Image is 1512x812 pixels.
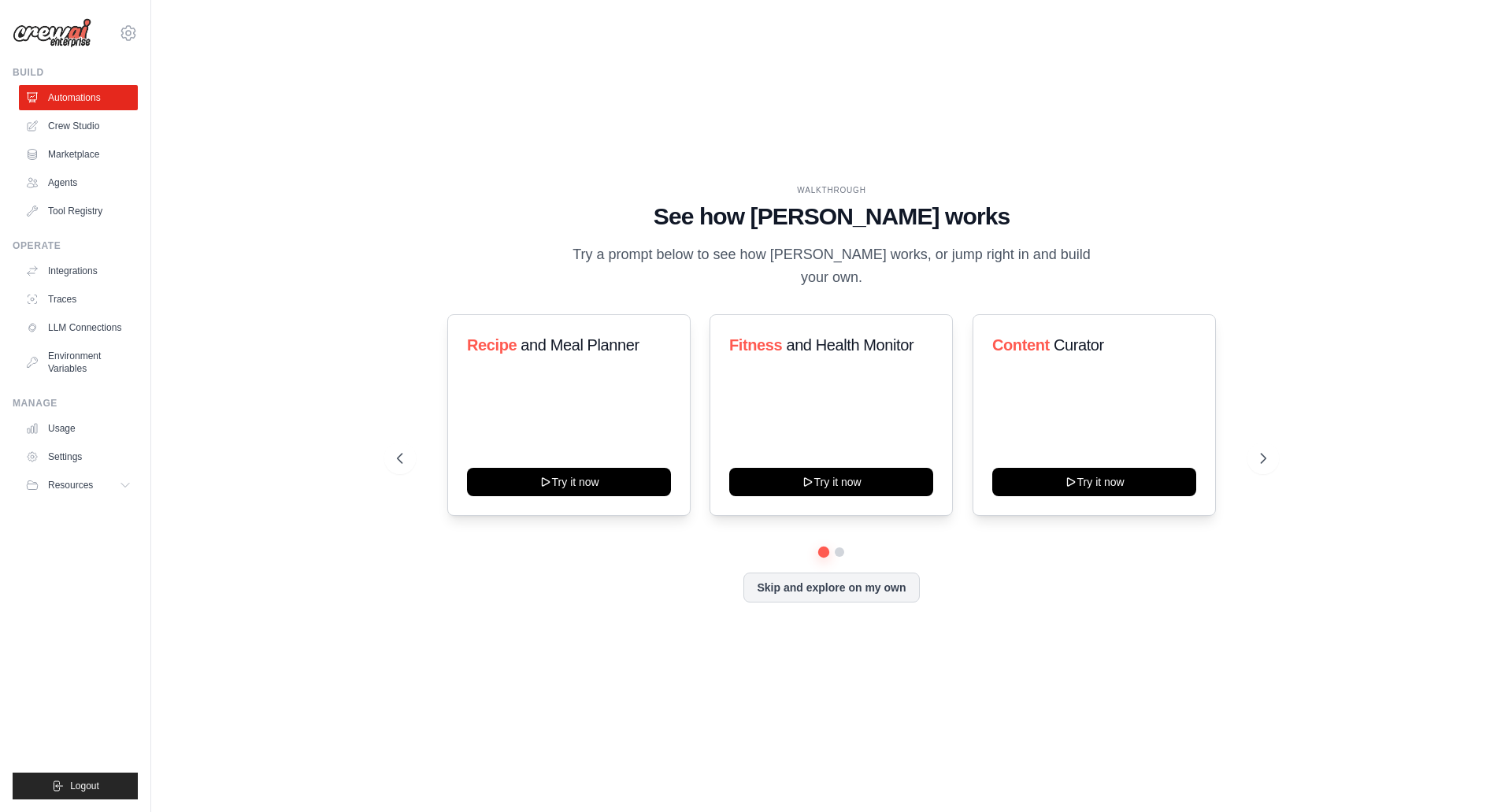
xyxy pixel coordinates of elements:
a: Crew Studio [19,113,138,139]
div: WALKTHROUGH [397,184,1266,196]
h1: See how [PERSON_NAME] works [397,202,1266,231]
button: Logout [13,773,138,799]
span: and Meal Planner [521,336,639,354]
div: Manage [13,397,138,410]
span: Logout [70,780,99,792]
span: Recipe [467,336,517,354]
a: Integrations [19,258,138,284]
span: Fitness [729,336,782,354]
button: Try it now [467,468,671,496]
span: Content [992,336,1050,354]
a: Usage [19,416,138,441]
a: Marketplace [19,142,138,167]
a: Tool Registry [19,198,138,224]
img: Logo [13,18,91,48]
p: Try a prompt below to see how [PERSON_NAME] works, or jump right in and build your own. [567,243,1096,290]
button: Resources [19,473,138,498]
span: Resources [48,479,93,491]
a: Automations [19,85,138,110]
span: Curator [1054,336,1104,354]
a: Settings [19,444,138,469]
div: Operate [13,239,138,252]
a: Agents [19,170,138,195]
a: LLM Connections [19,315,138,340]
a: Environment Variables [19,343,138,381]
button: Try it now [729,468,933,496]
a: Traces [19,287,138,312]
button: Skip and explore on my own [743,573,919,603]
button: Try it now [992,468,1196,496]
div: Build [13,66,138,79]
span: and Health Monitor [787,336,914,354]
